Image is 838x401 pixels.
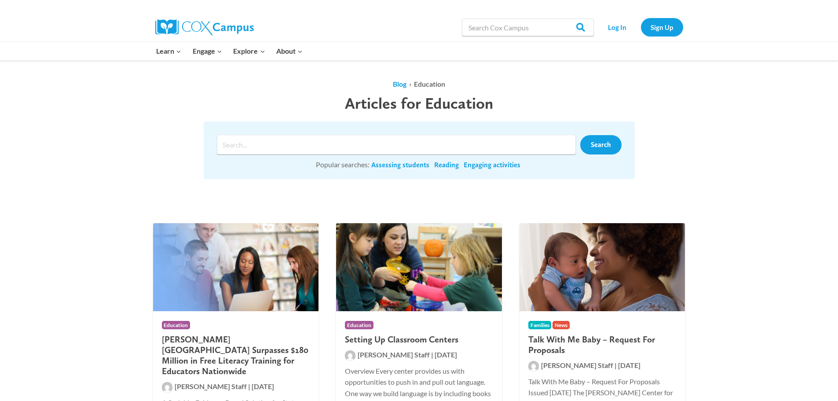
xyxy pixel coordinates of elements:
[151,42,308,60] nav: Primary Navigation
[217,135,580,155] form: Search form
[462,18,594,36] input: Search Cox Campus
[393,80,406,88] a: Blog
[553,321,570,329] span: News
[580,135,622,155] a: Search
[358,350,430,359] span: [PERSON_NAME] Staff
[618,361,640,369] span: [DATE]
[217,135,576,155] input: Search input
[345,334,493,345] h2: Setting Up Classroom Centers
[248,382,250,390] span: |
[162,334,310,376] h2: [PERSON_NAME][GEOGRAPHIC_DATA] Surpasses $180 Million in Free Literacy Training for Educators Nat...
[193,45,222,57] span: Engage
[641,18,683,36] a: Sign Up
[434,160,459,170] a: Reading
[155,19,254,35] img: Cox Campus
[276,45,303,57] span: About
[345,94,493,113] span: Articles for Education
[252,382,274,390] span: [DATE]
[156,45,181,57] span: Learn
[591,140,611,149] span: Search
[528,334,677,355] h2: Talk With Me Baby – Request For Proposals
[162,321,190,329] span: Education
[175,382,247,390] span: [PERSON_NAME] Staff
[435,350,457,359] span: [DATE]
[598,18,683,36] nav: Secondary Navigation
[464,160,520,170] a: Engaging activities
[598,18,637,36] a: Log In
[615,361,617,369] span: |
[316,160,370,169] span: Popular searches:
[345,321,373,329] span: Education
[233,45,265,57] span: Explore
[541,361,613,369] span: [PERSON_NAME] Staff
[204,78,635,90] ol: ›
[414,80,445,88] span: Education
[528,321,552,329] span: Families
[371,160,429,170] a: Assessing students
[431,350,433,359] span: |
